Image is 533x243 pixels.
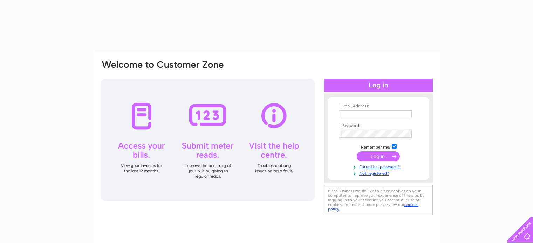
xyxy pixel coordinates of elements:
td: Remember me? [338,143,419,150]
a: Not registered? [340,170,419,176]
a: Forgotten password? [340,163,419,170]
div: Clear Business would like to place cookies on your computer to improve your experience of the sit... [324,185,433,215]
a: cookies policy [328,202,418,212]
input: Submit [357,151,400,161]
th: Password: [338,123,419,128]
th: Email Address: [338,104,419,109]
